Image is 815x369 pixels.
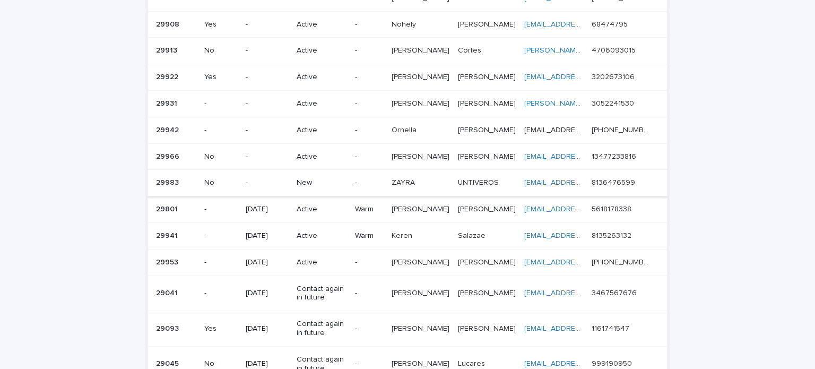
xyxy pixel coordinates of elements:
[246,178,288,187] p: -
[392,71,452,82] p: [PERSON_NAME]
[524,153,644,160] a: [EMAIL_ADDRESS][DOMAIN_NAME]
[148,143,667,170] tr: 2996629966 No-Active-[PERSON_NAME][PERSON_NAME] [PERSON_NAME][PERSON_NAME] [EMAIL_ADDRESS][DOMAIN...
[246,20,288,29] p: -
[524,21,644,28] a: [EMAIL_ADDRESS][DOMAIN_NAME]
[156,18,181,29] p: 29908
[592,357,634,368] p: 999190950
[297,20,346,29] p: Active
[156,322,181,333] p: 29093
[458,229,488,241] p: Salazae
[392,229,414,241] p: Keren
[148,11,667,38] tr: 2990829908 Yes-Active-NohelyNohely [PERSON_NAME][PERSON_NAME] [EMAIL_ADDRESS][DOMAIN_NAME] 684747...
[524,325,644,332] a: [EMAIL_ADDRESS][DOMAIN_NAME]
[355,359,383,368] p: -
[392,203,452,214] p: [PERSON_NAME]
[355,289,383,298] p: -
[524,47,702,54] a: [PERSON_NAME][EMAIL_ADDRESS][DOMAIN_NAME]
[355,126,383,135] p: -
[592,44,638,55] p: 4706093015
[458,357,487,368] p: Lucares
[458,18,518,29] p: [PERSON_NAME]
[392,322,452,333] p: [PERSON_NAME]
[148,90,667,117] tr: 2993129931 --Active-[PERSON_NAME][PERSON_NAME] [PERSON_NAME][PERSON_NAME] [PERSON_NAME][EMAIL_ADD...
[524,124,585,135] p: ornellagi85@hotmail.con
[458,44,483,55] p: Cortes
[156,203,180,214] p: 29801
[355,152,383,161] p: -
[297,205,346,214] p: Active
[458,176,501,187] p: UNTIVEROS
[392,176,417,187] p: ZAYRA
[297,152,346,161] p: Active
[458,71,518,82] p: [PERSON_NAME]
[246,73,288,82] p: -
[458,322,518,333] p: [PERSON_NAME]
[592,287,639,298] p: 3467567676
[246,126,288,135] p: -
[246,324,288,333] p: [DATE]
[458,256,518,267] p: [PERSON_NAME]
[204,178,237,187] p: No
[592,203,634,214] p: 5618178338
[458,150,518,161] p: [PERSON_NAME]
[524,205,644,213] a: [EMAIL_ADDRESS][DOMAIN_NAME]
[246,359,288,368] p: [DATE]
[458,97,518,108] p: [PERSON_NAME]
[148,64,667,91] tr: 2992229922 Yes-Active-[PERSON_NAME][PERSON_NAME] [PERSON_NAME][PERSON_NAME] [EMAIL_ADDRESS][DOMAI...
[148,249,667,276] tr: 2995329953 -[DATE]Active-[PERSON_NAME][PERSON_NAME] [PERSON_NAME][PERSON_NAME] [EMAIL_ADDRESS][DO...
[392,18,418,29] p: Nohely
[297,126,346,135] p: Active
[204,231,237,241] p: -
[148,117,667,143] tr: 2994229942 --Active-OrnellaOrnella [PERSON_NAME][PERSON_NAME] [EMAIL_ADDRESS][EMAIL_ADDRESS] [PHO...
[148,222,667,249] tr: 2994129941 -[DATE]ActiveWarmKerenKeren SalazaeSalazae [EMAIL_ADDRESS][DOMAIN_NAME] 81352631328135...
[156,287,180,298] p: 29041
[355,20,383,29] p: -
[355,73,383,82] p: -
[204,289,237,298] p: -
[204,152,237,161] p: No
[355,324,383,333] p: -
[458,203,518,214] p: [PERSON_NAME]
[297,99,346,108] p: Active
[297,285,346,303] p: Contact again in future
[524,289,644,297] a: [EMAIL_ADDRESS][DOMAIN_NAME]
[392,97,452,108] p: [PERSON_NAME]
[355,231,383,241] p: Warm
[156,124,181,135] p: 29942
[524,360,644,367] a: [EMAIL_ADDRESS][DOMAIN_NAME]
[246,289,288,298] p: [DATE]
[392,287,452,298] p: [PERSON_NAME]
[246,258,288,267] p: [DATE]
[392,357,452,368] p: [PERSON_NAME]
[156,176,181,187] p: 29983
[392,256,452,267] p: [PERSON_NAME]
[524,179,644,186] a: [EMAIL_ADDRESS][DOMAIN_NAME]
[297,46,346,55] p: Active
[246,46,288,55] p: -
[524,73,644,81] a: [EMAIL_ADDRESS][DOMAIN_NAME]
[355,46,383,55] p: -
[156,44,179,55] p: 29913
[392,150,452,161] p: [PERSON_NAME]
[592,124,653,135] p: +54 9 11 6900-5291
[148,276,667,311] tr: 2904129041 -[DATE]Contact again in future-[PERSON_NAME][PERSON_NAME] [PERSON_NAME][PERSON_NAME] [...
[156,150,181,161] p: 29966
[148,170,667,196] tr: 2998329983 No-New-ZAYRAZAYRA UNTIVEROSUNTIVEROS [EMAIL_ADDRESS][DOMAIN_NAME] 81364765998136476599
[204,324,237,333] p: Yes
[524,232,644,239] a: [EMAIL_ADDRESS][DOMAIN_NAME]
[156,357,181,368] p: 29045
[392,44,452,55] p: [PERSON_NAME]
[156,97,179,108] p: 29931
[297,178,346,187] p: New
[524,100,702,107] a: [PERSON_NAME][EMAIL_ADDRESS][DOMAIN_NAME]
[148,311,667,347] tr: 2909329093 Yes[DATE]Contact again in future-[PERSON_NAME][PERSON_NAME] [PERSON_NAME][PERSON_NAME]...
[204,20,237,29] p: Yes
[297,231,346,241] p: Active
[592,256,653,267] p: [PHONE_NUMBER]
[148,196,667,223] tr: 2980129801 -[DATE]ActiveWarm[PERSON_NAME][PERSON_NAME] [PERSON_NAME][PERSON_NAME] [EMAIL_ADDRESS]...
[355,178,383,187] p: -
[592,150,638,161] p: 13477233816
[355,258,383,267] p: -
[204,46,237,55] p: No
[297,258,346,267] p: Active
